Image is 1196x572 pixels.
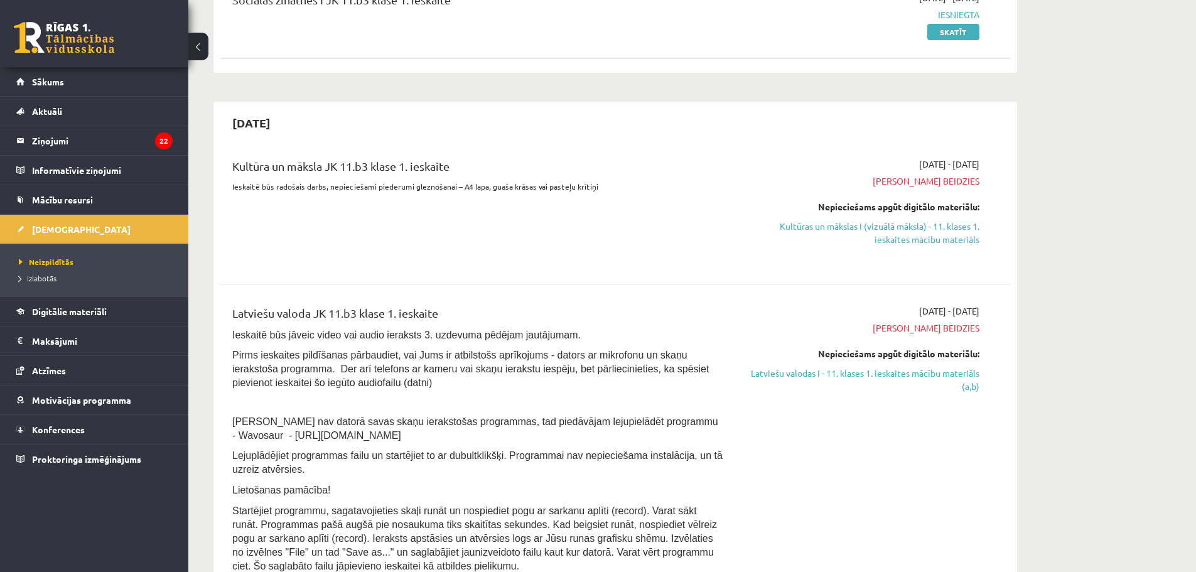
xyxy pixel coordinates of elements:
div: Nepieciešams apgūt digitālo materiālu: [743,347,979,360]
a: Ziņojumi22 [16,126,173,155]
div: Latviešu valoda JK 11.b3 klase 1. ieskaite [232,305,724,328]
span: Iesniegta [743,8,979,21]
span: [PERSON_NAME] beidzies [743,321,979,335]
span: Lejuplādējiet programmas failu un startējiet to ar dubultklikšķi. Programmai nav nepieciešama ins... [232,450,723,475]
a: Sākums [16,67,173,96]
div: Nepieciešams apgūt digitālo materiālu: [743,200,979,213]
a: Aktuāli [16,97,173,126]
a: [DEMOGRAPHIC_DATA] [16,215,173,244]
a: Rīgas 1. Tālmācības vidusskola [14,22,114,53]
h2: [DATE] [220,108,283,138]
span: Sākums [32,76,64,87]
span: Pirms ieskaites pildīšanas pārbaudiet, vai Jums ir atbilstošs aprīkojums - dators ar mikrofonu un... [232,350,709,388]
a: Neizpildītās [19,256,176,267]
span: [DEMOGRAPHIC_DATA] [32,224,131,235]
span: Atzīmes [32,365,66,376]
a: Motivācijas programma [16,386,173,414]
span: [DATE] - [DATE] [919,305,979,318]
a: Digitālie materiāli [16,297,173,326]
span: Izlabotās [19,273,57,283]
span: Mācību resursi [32,194,93,205]
a: Konferences [16,415,173,444]
span: Motivācijas programma [32,394,131,406]
span: Digitālie materiāli [32,306,107,317]
div: Kultūra un māksla JK 11.b3 klase 1. ieskaite [232,158,724,181]
span: Lietošanas pamācība! [232,485,331,495]
a: Mācību resursi [16,185,173,214]
a: Maksājumi [16,326,173,355]
a: Izlabotās [19,273,176,284]
span: [PERSON_NAME] nav datorā savas skaņu ierakstošas programmas, tad piedāvājam lejupielādēt programm... [232,416,718,441]
p: Ieskaitē būs radošais darbs, nepieciešami piederumi gleznošanai – A4 lapa, guaša krāsas vai paste... [232,181,724,192]
span: Neizpildītās [19,257,73,267]
legend: Maksājumi [32,326,173,355]
span: Startējiet programmu, sagatavojieties skaļi runāt un nospiediet pogu ar sarkanu aplīti (record). ... [232,505,717,571]
span: Ieskaitē būs jāveic video vai audio ieraksts 3. uzdevuma pēdējam jautājumam. [232,330,581,340]
a: Proktoringa izmēģinājums [16,445,173,473]
span: Aktuāli [32,105,62,117]
a: Kultūras un mākslas I (vizuālā māksla) - 11. klases 1. ieskaites mācību materiāls [743,220,979,246]
a: Atzīmes [16,356,173,385]
span: Proktoringa izmēģinājums [32,453,141,465]
legend: Informatīvie ziņojumi [32,156,173,185]
span: [DATE] - [DATE] [919,158,979,171]
span: [PERSON_NAME] beidzies [743,175,979,188]
i: 22 [155,132,173,149]
span: Konferences [32,424,85,435]
a: Informatīvie ziņojumi [16,156,173,185]
a: Skatīt [927,24,979,40]
a: Latviešu valodas I - 11. klases 1. ieskaites mācību materiāls (a,b) [743,367,979,393]
legend: Ziņojumi [32,126,173,155]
